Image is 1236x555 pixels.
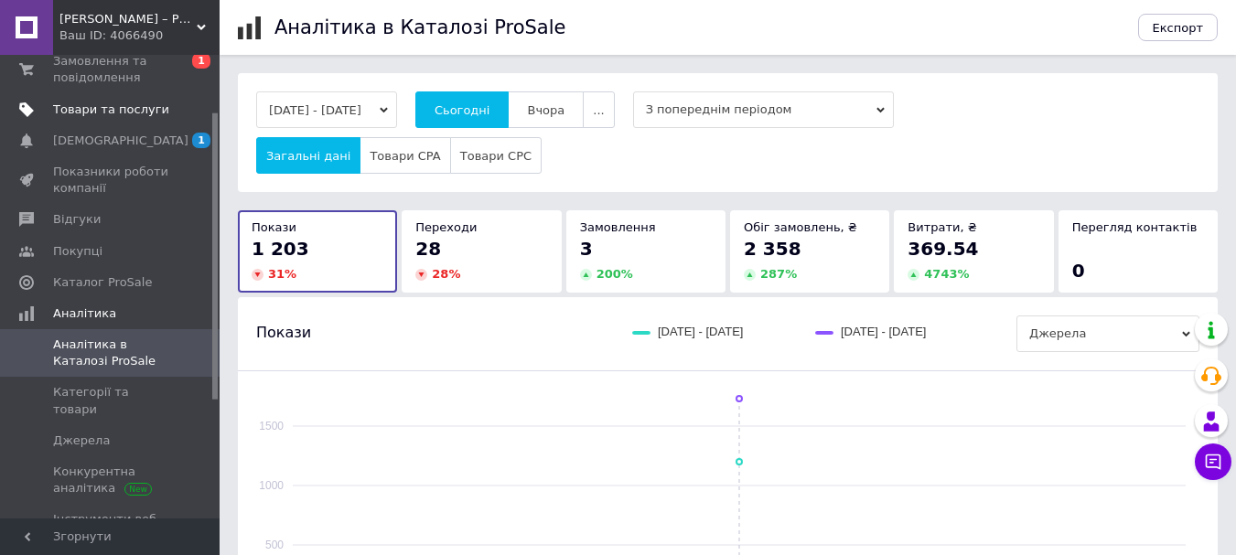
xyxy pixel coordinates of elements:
span: Покази [252,220,296,234]
h1: Аналітика в Каталозі ProSale [274,16,565,38]
span: Відгуки [53,211,101,228]
span: Замовлення та повідомлення [53,53,169,86]
button: Вчора [508,91,584,128]
span: 0 [1072,260,1085,282]
span: Інструменти веб-аналітики [53,511,169,544]
span: Переходи [415,220,477,234]
span: Покупці [53,243,102,260]
span: 1 [192,133,210,148]
span: Витрати, ₴ [908,220,977,234]
span: 287 % [760,267,797,281]
span: З попереднім періодом [633,91,894,128]
span: Джерела [53,432,110,449]
span: Товари CPA [370,149,440,163]
span: Показники роботи компанії [53,164,169,197]
span: Аналітика [53,305,116,322]
div: Ваш ID: 4066490 [59,27,220,44]
span: 31 % [268,267,296,281]
span: 369.54 [908,238,978,260]
button: Експорт [1138,14,1219,41]
button: Товари CPC [450,137,542,174]
span: Перегляд контактів [1072,220,1198,234]
span: 28 [415,238,441,260]
span: 1 [192,53,210,69]
span: 200 % [597,267,633,281]
span: Покази [256,323,311,343]
button: Чат з покупцем [1195,443,1231,480]
span: Вчора [527,103,564,117]
button: Товари CPA [360,137,450,174]
span: Каталог ProSale [53,274,152,291]
span: ... [593,103,604,117]
span: 4743 % [924,267,969,281]
button: Загальні дані [256,137,360,174]
span: 28 % [432,267,460,281]
button: Сьогодні [415,91,510,128]
text: 500 [265,539,284,551]
text: 1000 [259,479,284,492]
text: 1500 [259,420,284,432]
button: [DATE] - [DATE] [256,91,397,128]
span: 2 358 [744,238,801,260]
span: Експорт [1153,21,1204,35]
span: 3 [580,238,593,260]
span: Загальні дані [266,149,350,163]
span: Reynard’s – Рейнардс [59,11,197,27]
span: Сьогодні [435,103,490,117]
span: Товари та послуги [53,101,169,118]
span: Замовлення [580,220,656,234]
span: Аналітика в Каталозі ProSale [53,336,169,369]
span: Обіг замовлень, ₴ [744,220,857,234]
span: [DEMOGRAPHIC_DATA] [53,133,188,149]
span: Товари CPC [460,149,532,163]
button: ... [583,91,614,128]
span: Джерела [1016,315,1199,352]
span: 1 203 [252,238,309,260]
span: Категорії та товари [53,384,169,417]
span: Конкурентна аналітика [53,464,169,496]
